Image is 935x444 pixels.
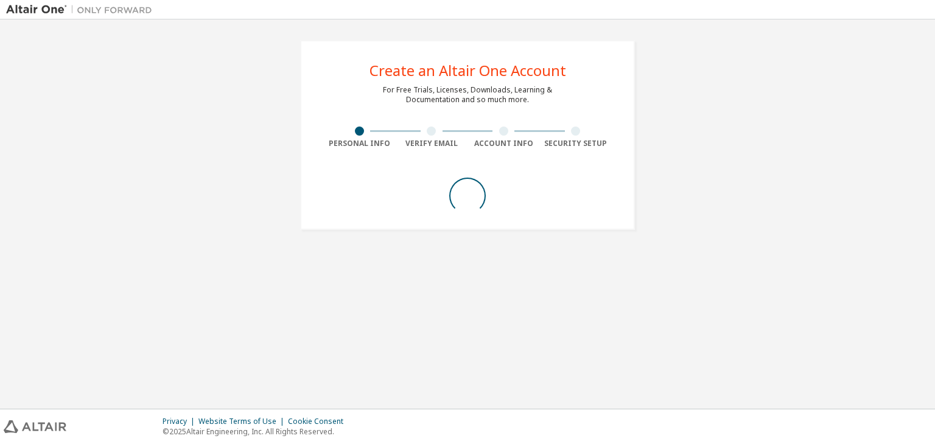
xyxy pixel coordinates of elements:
[369,63,566,78] div: Create an Altair One Account
[323,139,396,148] div: Personal Info
[163,417,198,426] div: Privacy
[6,4,158,16] img: Altair One
[467,139,540,148] div: Account Info
[540,139,612,148] div: Security Setup
[396,139,468,148] div: Verify Email
[163,426,351,437] p: © 2025 Altair Engineering, Inc. All Rights Reserved.
[288,417,351,426] div: Cookie Consent
[383,85,552,105] div: For Free Trials, Licenses, Downloads, Learning & Documentation and so much more.
[4,420,66,433] img: altair_logo.svg
[198,417,288,426] div: Website Terms of Use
